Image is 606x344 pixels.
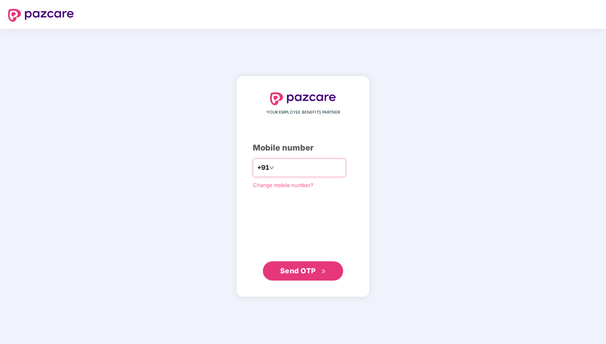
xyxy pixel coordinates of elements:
[257,163,269,173] span: +91
[321,269,326,274] span: double-right
[270,92,336,105] img: logo
[253,142,353,154] div: Mobile number
[269,165,274,170] span: down
[8,9,74,22] img: logo
[253,182,313,188] a: Change mobile number?
[280,267,316,275] span: Send OTP
[266,109,340,116] span: YOUR EMPLOYEE BENEFITS PARTNER
[263,261,343,281] button: Send OTPdouble-right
